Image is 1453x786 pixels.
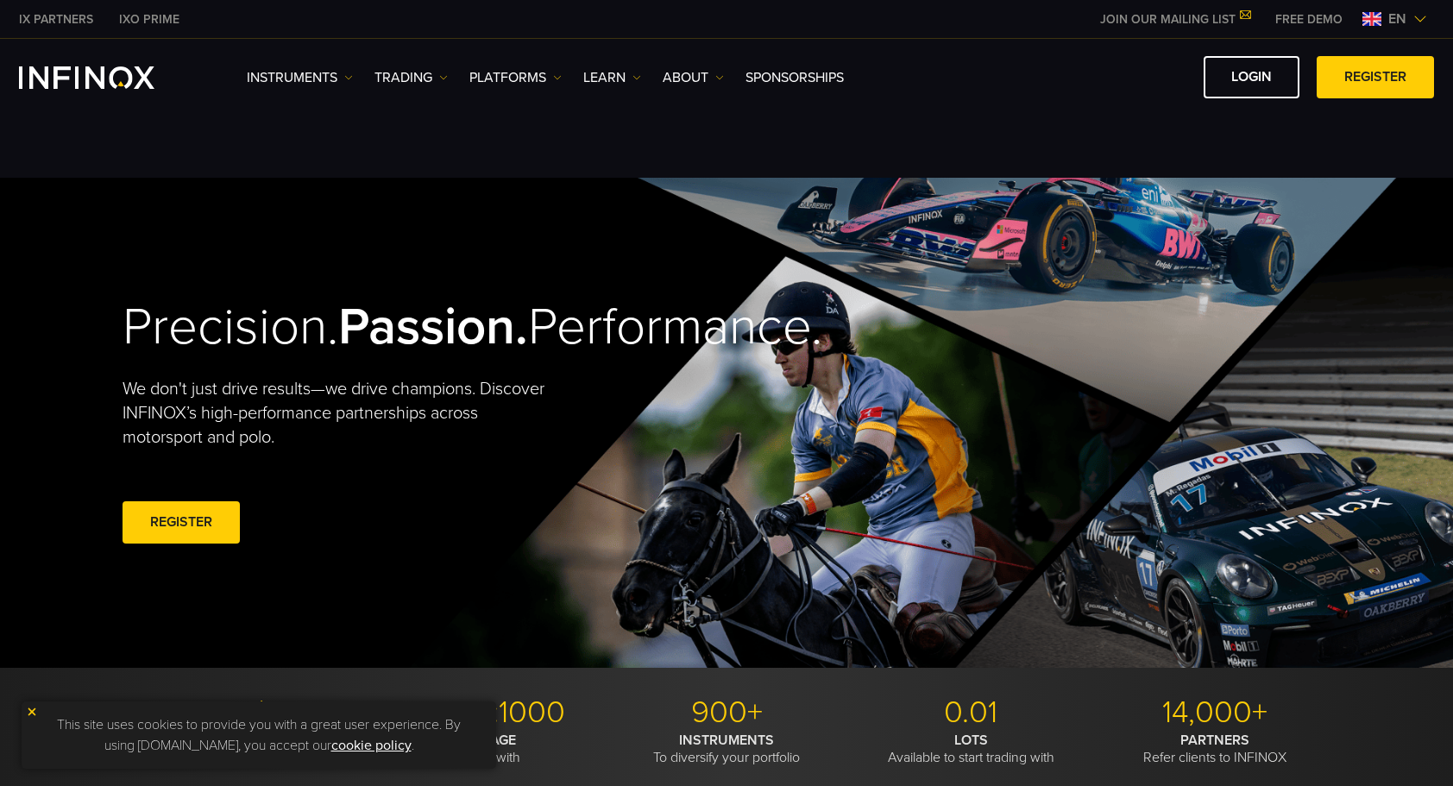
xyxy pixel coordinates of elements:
[469,67,562,88] a: PLATFORMS
[247,67,353,88] a: Instruments
[30,710,487,760] p: This site uses cookies to provide you with a great user experience. By using [DOMAIN_NAME], you a...
[331,737,412,754] a: cookie policy
[1381,9,1413,29] span: en
[26,706,38,718] img: yellow close icon
[1204,56,1299,98] a: LOGIN
[338,296,528,358] strong: Passion.
[1099,732,1330,766] p: Refer clients to INFINOX
[583,67,641,88] a: Learn
[855,694,1086,732] p: 0.01
[745,67,844,88] a: SPONSORSHIPS
[123,296,666,359] h2: Precision. Performance.
[367,694,598,732] p: Up to 1:1000
[374,67,448,88] a: TRADING
[611,732,842,766] p: To diversify your portfolio
[1180,732,1249,749] strong: PARTNERS
[6,10,106,28] a: INFINOX
[663,67,724,88] a: ABOUT
[1087,12,1262,27] a: JOIN OUR MAILING LIST
[123,501,240,544] a: REGISTER
[954,732,988,749] strong: LOTS
[106,10,192,28] a: INFINOX
[855,732,1086,766] p: Available to start trading with
[611,694,842,732] p: 900+
[1317,56,1434,98] a: REGISTER
[1099,694,1330,732] p: 14,000+
[1262,10,1356,28] a: INFINOX MENU
[123,377,557,450] p: We don't just drive results—we drive champions. Discover INFINOX’s high-performance partnerships ...
[679,732,774,749] strong: INSTRUMENTS
[19,66,195,89] a: INFINOX Logo
[123,694,354,732] p: MT4/5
